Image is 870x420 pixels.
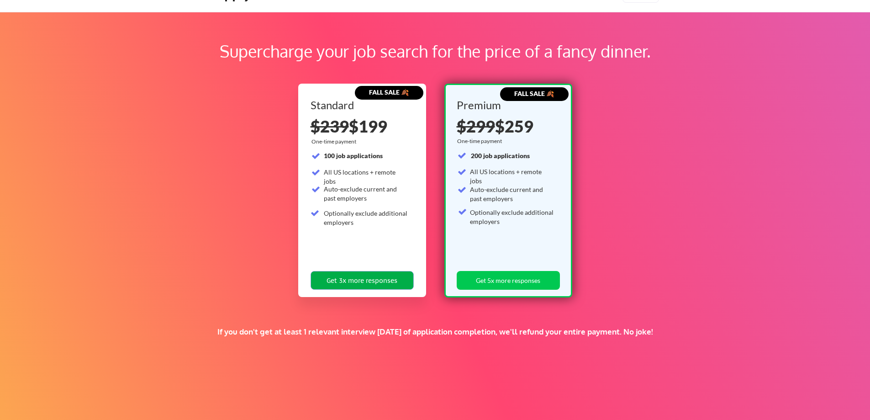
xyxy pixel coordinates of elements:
div: Supercharge your job search for the price of a fancy dinner. [58,39,812,64]
strong: 100 job applications [324,152,383,159]
s: $239 [311,116,349,136]
div: One-time payment [457,138,505,145]
div: One-time payment [311,138,359,145]
div: Auto-exclude current and past employers [324,185,408,202]
div: Auto-exclude current and past employers [470,185,554,203]
div: All US locations + remote jobs [324,168,408,186]
div: Premium [457,100,557,111]
div: If you don't get at least 1 relevant interview [DATE] of application completion, we'll refund you... [158,327,712,337]
div: All US locations + remote jobs [470,167,554,185]
div: Standard [311,100,411,111]
div: Optionally exclude additional employers [470,208,554,226]
strong: 200 job applications [471,152,530,159]
strong: FALL SALE 🍂 [514,90,554,97]
div: Optionally exclude additional employers [324,209,408,227]
button: Get 3x more responses [311,271,414,290]
strong: FALL SALE 🍂 [369,88,409,96]
button: Get 5x more responses [457,271,560,290]
s: $299 [457,116,495,136]
div: $199 [311,118,414,134]
div: $259 [457,118,557,134]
